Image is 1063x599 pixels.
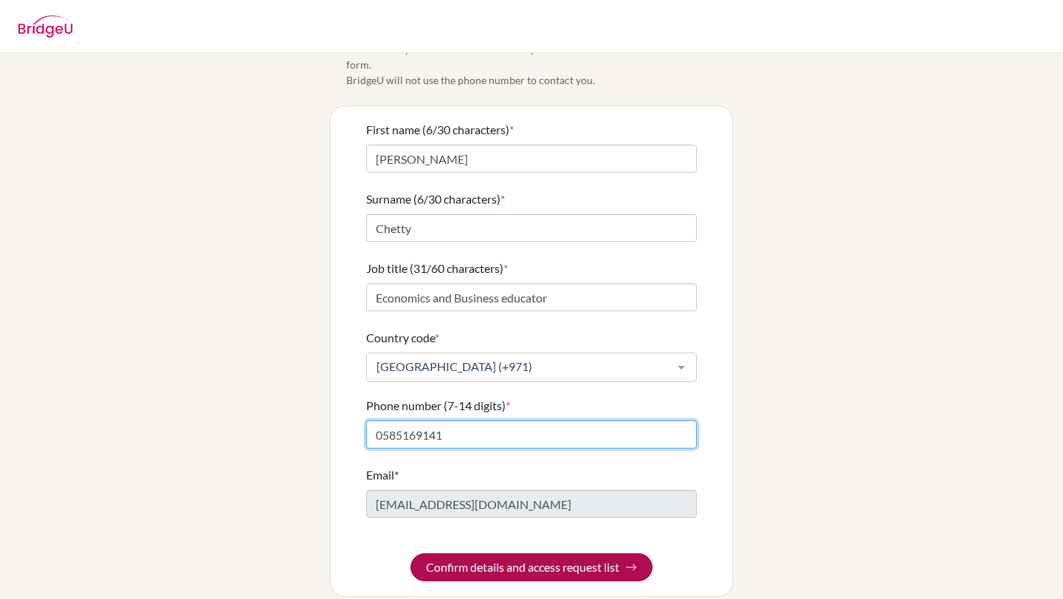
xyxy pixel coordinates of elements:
label: Country code [366,329,439,347]
span: [GEOGRAPHIC_DATA] (+971) [373,359,667,374]
input: Enter your first name [366,145,697,173]
label: Job title (31/60 characters) [366,260,508,277]
input: Enter your surname [366,214,697,242]
label: Surname (6/30 characters) [366,190,505,208]
img: Arrow right [625,561,637,573]
input: Enter your job title [366,283,697,311]
label: Phone number (7-14 digits) [366,397,510,415]
img: BridgeU logo [18,15,73,38]
label: Email* [366,466,399,484]
button: Confirm details and access request list [410,553,653,581]
label: First name (6/30 characters) [366,121,514,139]
input: Enter your number [366,420,697,449]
